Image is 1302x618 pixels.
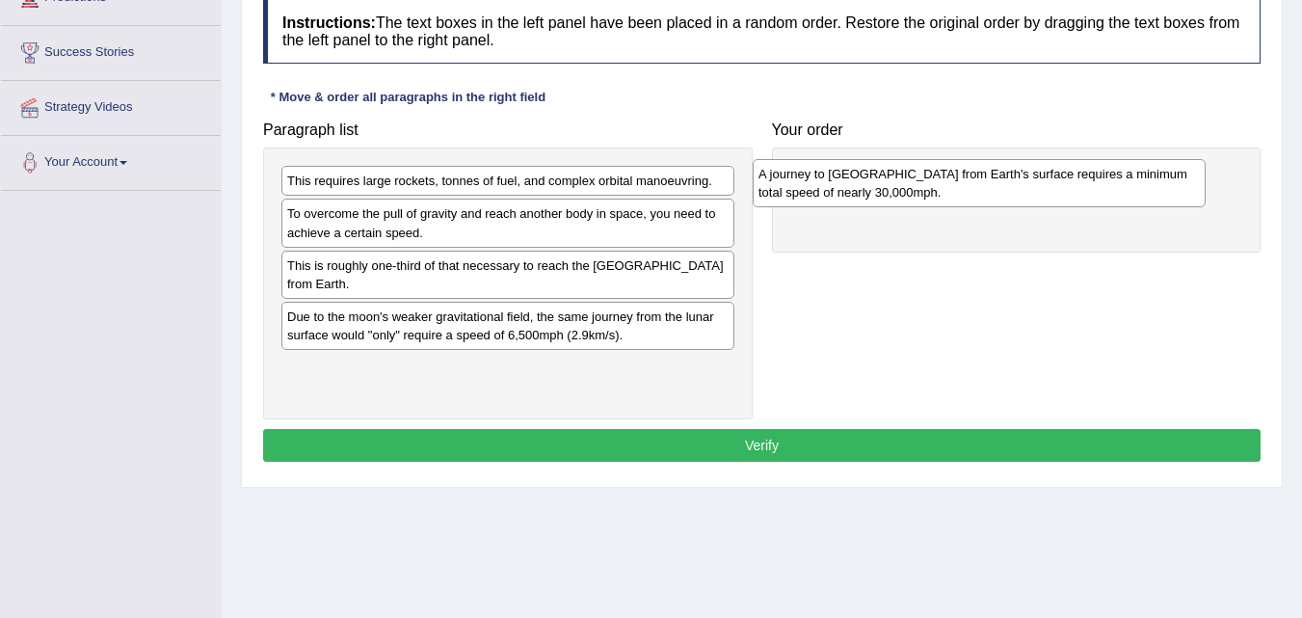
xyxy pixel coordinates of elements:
[263,429,1261,462] button: Verify
[263,121,753,139] h4: Paragraph list
[753,159,1206,207] div: A journey to [GEOGRAPHIC_DATA] from Earth's surface requires a minimum total speed of nearly 30,0...
[281,199,734,247] div: To overcome the pull of gravity and reach another body in space, you need to achieve a certain sp...
[1,81,221,129] a: Strategy Videos
[263,88,553,106] div: * Move & order all paragraphs in the right field
[1,26,221,74] a: Success Stories
[281,251,734,299] div: This is roughly one-third of that necessary to reach the [GEOGRAPHIC_DATA] from Earth.
[281,302,734,350] div: Due to the moon's weaker gravitational field, the same journey from the lunar surface would "only...
[281,166,734,196] div: This requires large rockets, tonnes of fuel, and complex orbital manoeuvring.
[772,121,1262,139] h4: Your order
[1,136,221,184] a: Your Account
[282,14,376,31] b: Instructions:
